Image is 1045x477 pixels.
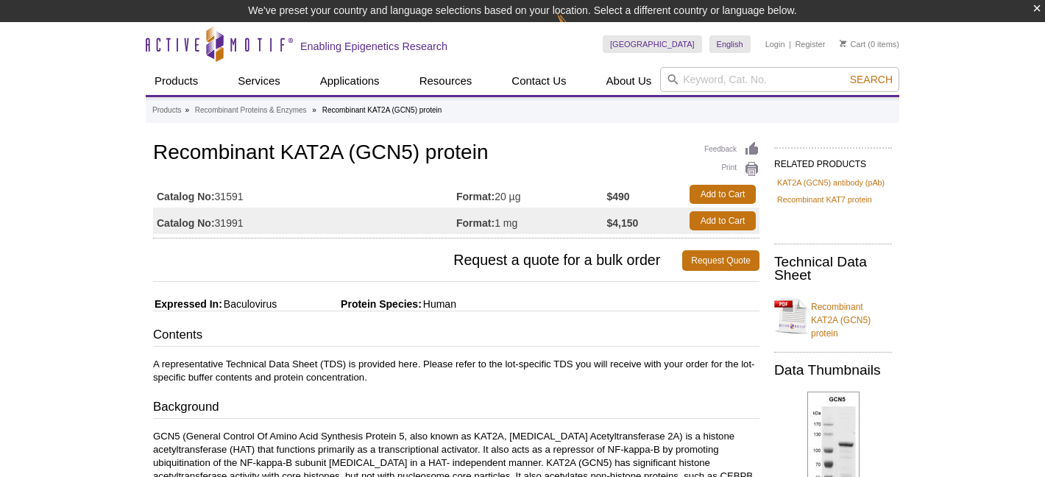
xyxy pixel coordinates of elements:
[153,298,222,310] span: Expressed In:
[503,67,575,95] a: Contact Us
[709,35,751,53] a: English
[690,211,756,230] a: Add to Cart
[795,39,825,49] a: Register
[322,106,442,114] li: Recombinant KAT2A (GCN5) protein
[660,67,899,92] input: Keyword, Cat. No.
[157,216,215,230] strong: Catalog No:
[153,181,456,208] td: 31591
[312,106,316,114] li: »
[850,74,893,85] span: Search
[153,208,456,234] td: 31991
[774,255,892,282] h2: Technical Data Sheet
[682,250,759,271] a: Request Quote
[556,11,595,46] img: Change Here
[840,35,899,53] li: (0 items)
[411,67,481,95] a: Resources
[300,40,447,53] h2: Enabling Epigenetics Research
[704,141,759,158] a: Feedback
[422,298,456,310] span: Human
[456,208,607,234] td: 1 mg
[456,181,607,208] td: 20 µg
[153,141,759,166] h1: Recombinant KAT2A (GCN5) protein
[774,364,892,377] h2: Data Thumbnails
[607,190,630,203] strong: $490
[777,193,872,206] a: Recombinant KAT7 protein
[157,190,215,203] strong: Catalog No:
[146,67,207,95] a: Products
[195,104,307,117] a: Recombinant Proteins & Enzymes
[690,185,756,204] a: Add to Cart
[456,190,495,203] strong: Format:
[456,216,495,230] strong: Format:
[153,250,682,271] span: Request a quote for a bulk order
[311,67,389,95] a: Applications
[774,147,892,174] h2: RELATED PRODUCTS
[229,67,289,95] a: Services
[607,216,639,230] strong: $4,150
[789,35,791,53] li: |
[777,176,885,189] a: KAT2A (GCN5) antibody (pAb)
[222,298,277,310] span: Baculovirus
[153,358,759,384] p: A representative Technical Data Sheet (TDS) is provided here. Please refer to the lot-specific TD...
[603,35,702,53] a: [GEOGRAPHIC_DATA]
[280,298,422,310] span: Protein Species:
[153,326,759,347] h3: Contents
[774,291,892,340] a: Recombinant KAT2A (GCN5) protein
[185,106,189,114] li: »
[846,73,897,86] button: Search
[152,104,181,117] a: Products
[840,39,865,49] a: Cart
[765,39,785,49] a: Login
[704,161,759,177] a: Print
[598,67,661,95] a: About Us
[153,398,759,419] h3: Background
[840,40,846,47] img: Your Cart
